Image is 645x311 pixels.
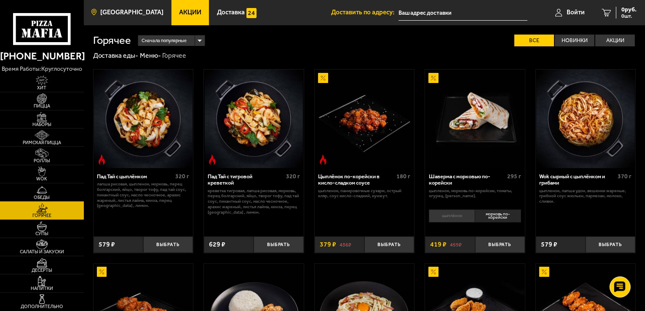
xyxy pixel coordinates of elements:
div: Цыплёнок по-корейски в кисло-сладком соусе [318,173,394,186]
a: Wok сырный с цыплёнком и грибами [536,70,636,168]
img: 15daf4d41897b9f0e9f617042186c801.svg [246,8,257,18]
label: Акции [595,35,635,47]
p: цыпленок, панировочные сухари, острый кляр, Соус кисло-сладкий, кунжут. [318,188,410,199]
a: Меню- [140,51,161,59]
div: Пад Тай с цыплёнком [97,173,173,180]
input: Ваш адрес доставки [399,5,527,21]
span: Акции [179,9,201,16]
li: цыплёнок [429,209,475,223]
li: морковь по-корейски [475,209,521,223]
button: Выбрать [364,236,414,253]
p: цыпленок, морковь по-корейски, томаты, огурец, [PERSON_NAME]. [429,188,521,199]
button: Выбрать [475,236,525,253]
img: Пад Тай с цыплёнком [94,70,193,168]
img: Акционный [428,267,439,277]
img: Акционный [539,267,549,277]
img: Шаверма с морковью по-корейски [426,70,525,168]
img: Острое блюдо [207,155,217,165]
img: Острое блюдо [318,155,328,165]
s: 436 ₽ [340,241,351,248]
img: Wok сырный с цыплёнком и грибами [536,70,635,168]
span: 629 ₽ [209,241,225,248]
button: Выбрать [143,236,193,253]
s: 459 ₽ [450,241,462,248]
a: АкционныйШаверма с морковью по-корейски [425,70,525,168]
button: Выбрать [254,236,303,253]
img: Пад Тай с тигровой креветкой [205,70,303,168]
a: Острое блюдоПад Тай с цыплёнком [94,70,193,168]
span: 295 г [507,173,521,180]
img: Акционный [97,267,107,277]
img: Акционный [318,73,328,83]
span: 579 ₽ [99,241,115,248]
div: Горячее [162,51,186,60]
label: Новинки [555,35,594,47]
p: креветка тигровая, лапша рисовая, морковь, перец болгарский, яйцо, творог тофу, пад тай соус, пик... [208,188,300,215]
span: 180 г [397,173,411,180]
span: Войти [567,9,585,16]
img: Острое блюдо [97,155,107,165]
img: Акционный [428,73,439,83]
span: Доставка [217,9,245,16]
button: Выбрать [586,236,635,253]
span: 0 шт. [621,13,637,19]
span: 579 ₽ [541,241,557,248]
span: 320 г [286,173,300,180]
a: Доставка еды- [93,51,139,59]
p: цыпленок, лапша удон, вешенки жареные, грибной соус Жюльен, пармезан, молоко, сливки. [539,188,632,204]
span: [GEOGRAPHIC_DATA] [100,9,163,16]
span: 0 руб. [621,7,637,13]
img: Цыплёнок по-корейски в кисло-сладком соусе [315,70,414,168]
div: Шаверма с морковью по-корейски [429,173,505,186]
div: 0 [425,207,525,231]
div: Wok сырный с цыплёнком и грибами [539,173,616,186]
label: Все [514,35,554,47]
div: Пад Тай с тигровой креветкой [208,173,284,186]
a: Острое блюдоПад Тай с тигровой креветкой [204,70,304,168]
a: АкционныйОстрое блюдоЦыплёнок по-корейски в кисло-сладком соусе [315,70,415,168]
h1: Горячее [93,35,131,46]
span: 379 ₽ [320,241,336,248]
span: 320 г [175,173,189,180]
p: лапша рисовая, цыпленок, морковь, перец болгарский, яйцо, творог тофу, пад тай соус, пикантный со... [97,182,189,209]
span: 419 ₽ [430,241,447,248]
span: 370 г [618,173,632,180]
span: Доставить по адресу: [331,9,399,16]
span: Сначала популярные [142,35,187,47]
